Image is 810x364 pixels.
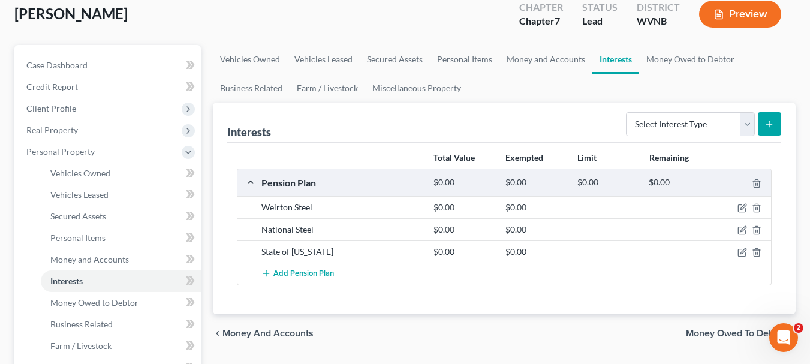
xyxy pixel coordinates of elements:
a: Interests [41,270,201,292]
div: Weirton Steel [255,201,427,213]
span: Money Owed to Debtor [686,329,786,338]
a: Vehicles Leased [41,184,201,206]
a: Credit Report [17,76,201,98]
a: Secured Assets [41,206,201,227]
span: Vehicles Owned [50,168,110,178]
span: Personal Property [26,146,95,157]
span: 2 [794,323,803,333]
a: Vehicles Owned [213,45,287,74]
span: Interests [50,276,83,286]
div: $0.00 [427,246,499,258]
a: Miscellaneous Property [365,74,468,103]
a: Vehicles Leased [287,45,360,74]
span: Credit Report [26,82,78,92]
span: Vehicles Leased [50,189,109,200]
span: Add Pension Plan [273,269,334,279]
a: Business Related [41,314,201,335]
span: Client Profile [26,103,76,113]
a: Secured Assets [360,45,430,74]
div: State of [US_STATE] [255,246,427,258]
span: Money and Accounts [222,329,314,338]
a: Money and Accounts [41,249,201,270]
span: Real Property [26,125,78,135]
a: Personal Items [430,45,499,74]
span: Case Dashboard [26,60,88,70]
span: 7 [555,15,560,26]
a: Business Related [213,74,290,103]
div: Chapter [519,14,563,28]
a: Case Dashboard [17,55,201,76]
a: Money Owed to Debtor [41,292,201,314]
div: Status [582,1,618,14]
div: $0.00 [571,177,643,188]
strong: Total Value [433,152,475,163]
div: $0.00 [499,201,571,213]
span: Secured Assets [50,211,106,221]
div: $0.00 [499,246,571,258]
span: [PERSON_NAME] [14,5,128,22]
iframe: Intercom live chat [769,323,798,352]
div: $0.00 [643,177,715,188]
a: Money Owed to Debtor [639,45,742,74]
strong: Remaining [649,152,689,163]
span: Money and Accounts [50,254,129,264]
a: Farm / Livestock [41,335,201,357]
div: $0.00 [427,201,499,213]
div: Lead [582,14,618,28]
div: Chapter [519,1,563,14]
a: Farm / Livestock [290,74,365,103]
button: Money Owed to Debtor chevron_right [686,329,796,338]
div: Interests [227,125,271,139]
a: Vehicles Owned [41,163,201,184]
span: Money Owed to Debtor [50,297,138,308]
div: $0.00 [427,177,499,188]
a: Personal Items [41,227,201,249]
div: $0.00 [499,177,571,188]
span: Farm / Livestock [50,341,112,351]
i: chevron_left [213,329,222,338]
a: Money and Accounts [499,45,592,74]
div: National Steel [255,224,427,236]
button: Preview [699,1,781,28]
div: District [637,1,680,14]
button: chevron_left Money and Accounts [213,329,314,338]
div: Pension Plan [255,176,427,189]
span: Business Related [50,319,113,329]
div: $0.00 [427,224,499,236]
button: Add Pension Plan [261,263,334,285]
div: WVNB [637,14,680,28]
strong: Limit [577,152,597,163]
div: $0.00 [499,224,571,236]
span: Personal Items [50,233,106,243]
a: Interests [592,45,639,74]
strong: Exempted [505,152,543,163]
